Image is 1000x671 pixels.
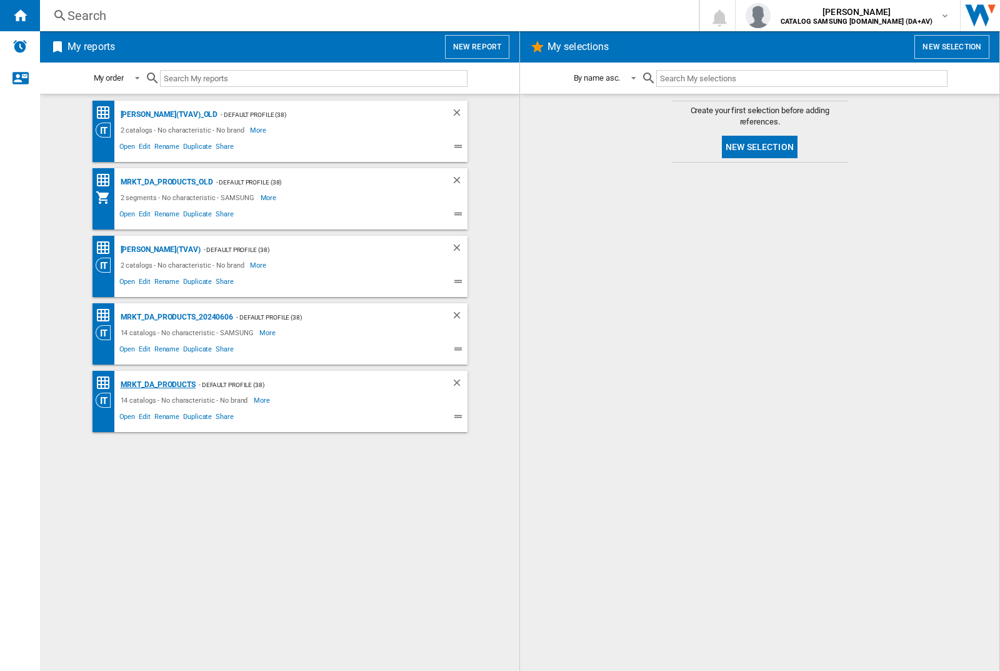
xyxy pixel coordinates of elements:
[781,18,932,26] b: CATALOG SAMSUNG [DOMAIN_NAME] (DA+AV)
[217,107,426,123] div: - Default profile (38)
[213,174,426,190] div: - Default profile (38)
[261,190,279,205] span: More
[250,258,268,273] span: More
[214,343,236,358] span: Share
[451,107,467,123] div: Delete
[201,242,426,258] div: - Default profile (38)
[117,393,254,408] div: 14 catalogs - No characteristic - No brand
[181,208,214,223] span: Duplicate
[96,258,117,273] div: Category View
[94,73,124,83] div: My order
[96,325,117,340] div: Category View
[137,343,152,358] span: Edit
[152,141,181,156] span: Rename
[451,174,467,190] div: Delete
[137,141,152,156] span: Edit
[117,343,137,358] span: Open
[152,208,181,223] span: Rename
[117,208,137,223] span: Open
[722,136,797,158] button: New selection
[214,276,236,291] span: Share
[214,141,236,156] span: Share
[96,308,117,323] div: Price Matrix
[117,276,137,291] span: Open
[117,258,251,273] div: 2 catalogs - No characteristic - No brand
[672,105,847,128] span: Create your first selection before adding references.
[117,377,196,393] div: MRKT_DA_PRODUCTS
[96,393,117,408] div: Category View
[65,35,117,59] h2: My reports
[117,141,137,156] span: Open
[181,411,214,426] span: Duplicate
[117,242,201,258] div: [PERSON_NAME](TVAV)
[181,276,214,291] span: Duplicate
[67,7,666,24] div: Search
[545,35,611,59] h2: My selections
[117,411,137,426] span: Open
[160,70,467,87] input: Search My reports
[574,73,621,83] div: By name asc.
[117,190,261,205] div: 2 segments - No characteristic - SAMSUNG
[96,173,117,188] div: Price Matrix
[137,411,152,426] span: Edit
[137,208,152,223] span: Edit
[781,6,932,18] span: [PERSON_NAME]
[196,377,426,393] div: - Default profile (38)
[117,174,213,190] div: MRKT_DA_PRODUCTS_OLD
[152,343,181,358] span: Rename
[96,123,117,138] div: Category View
[451,310,467,325] div: Delete
[445,35,509,59] button: New report
[181,343,214,358] span: Duplicate
[96,190,117,205] div: My Assortment
[96,375,117,391] div: Price Matrix
[254,393,272,408] span: More
[214,411,236,426] span: Share
[96,105,117,121] div: Price Matrix
[181,141,214,156] span: Duplicate
[137,276,152,291] span: Edit
[214,208,236,223] span: Share
[451,377,467,393] div: Delete
[656,70,947,87] input: Search My selections
[96,240,117,256] div: Price Matrix
[259,325,277,340] span: More
[117,325,260,340] div: 14 catalogs - No characteristic - SAMSUNG
[117,310,234,325] div: MRKT_DA_PRODUCTS_20240606
[152,276,181,291] span: Rename
[914,35,989,59] button: New selection
[117,123,251,138] div: 2 catalogs - No characteristic - No brand
[746,3,771,28] img: profile.jpg
[12,39,27,54] img: alerts-logo.svg
[152,411,181,426] span: Rename
[451,242,467,258] div: Delete
[117,107,218,123] div: [PERSON_NAME](TVAV)_old
[250,123,268,138] span: More
[233,310,426,325] div: - Default profile (38)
